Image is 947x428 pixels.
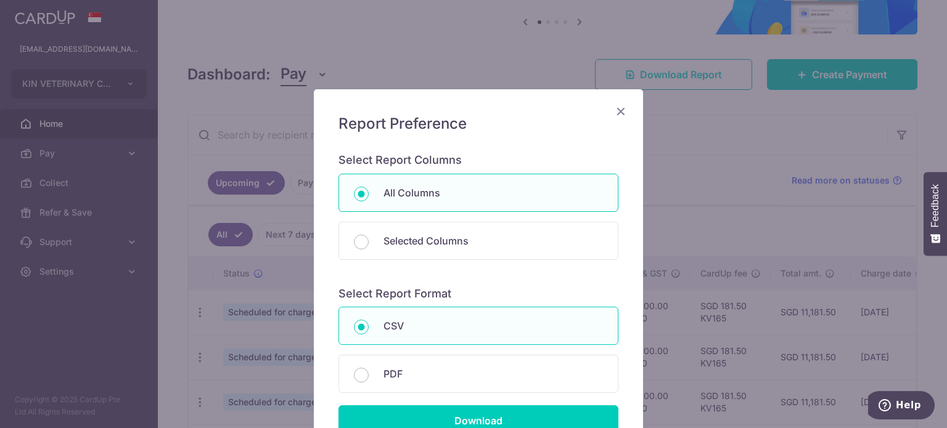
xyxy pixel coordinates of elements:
h6: Select Report Columns [338,153,618,168]
button: Feedback - Show survey [924,172,947,256]
button: Close [613,104,628,119]
p: PDF [383,366,603,381]
h6: Select Report Format [338,287,618,301]
p: All Columns [383,185,603,200]
h5: Report Preference [338,114,618,134]
iframe: Opens a widget where you can find more information [868,391,935,422]
p: CSV [383,318,603,333]
span: Feedback [930,184,941,227]
p: Selected Columns [383,233,603,248]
